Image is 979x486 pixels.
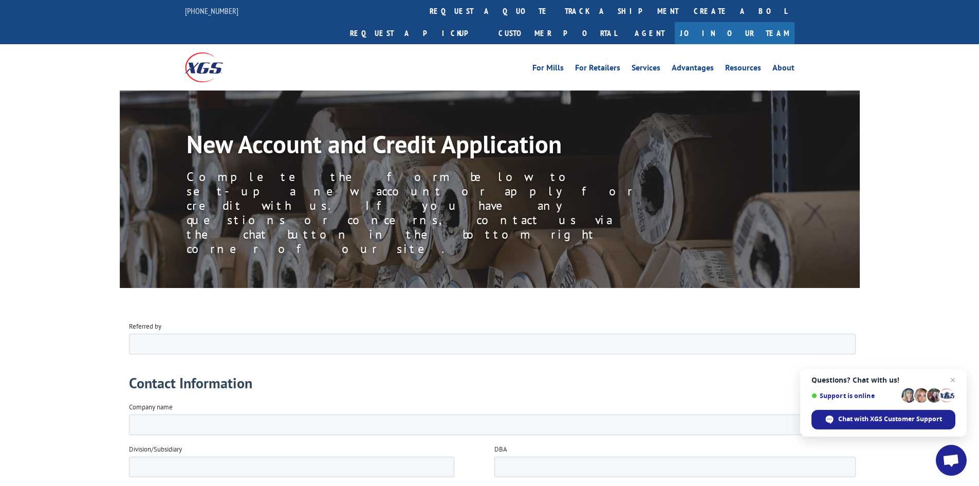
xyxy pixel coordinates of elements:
[342,22,491,44] a: Request a pickup
[624,22,675,44] a: Agent
[365,166,440,174] span: Primary Contact Last Name
[187,132,649,161] h1: New Account and Credit Application
[365,208,488,217] span: Who do you report to within your company?
[772,64,795,75] a: About
[365,250,427,259] span: Primary Contact Email
[185,6,238,16] a: [PHONE_NUMBER]
[675,22,795,44] a: Join Our Team
[811,376,955,384] span: Questions? Chat with us!
[811,392,898,400] span: Support is online
[532,64,564,75] a: For Mills
[491,22,624,44] a: Customer Portal
[632,64,660,75] a: Services
[244,376,280,385] span: State/Region
[936,445,967,476] div: Open chat
[487,376,519,385] span: Postal code
[187,170,649,256] p: Complete the form below to set-up a new account or apply for credit with us. If you have any ques...
[838,415,942,424] span: Chat with XGS Customer Support
[725,64,761,75] a: Resources
[811,410,955,429] div: Chat with XGS Customer Support
[365,123,378,132] span: DBA
[947,374,959,386] span: Close chat
[575,64,620,75] a: For Retailers
[672,64,714,75] a: Advantages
